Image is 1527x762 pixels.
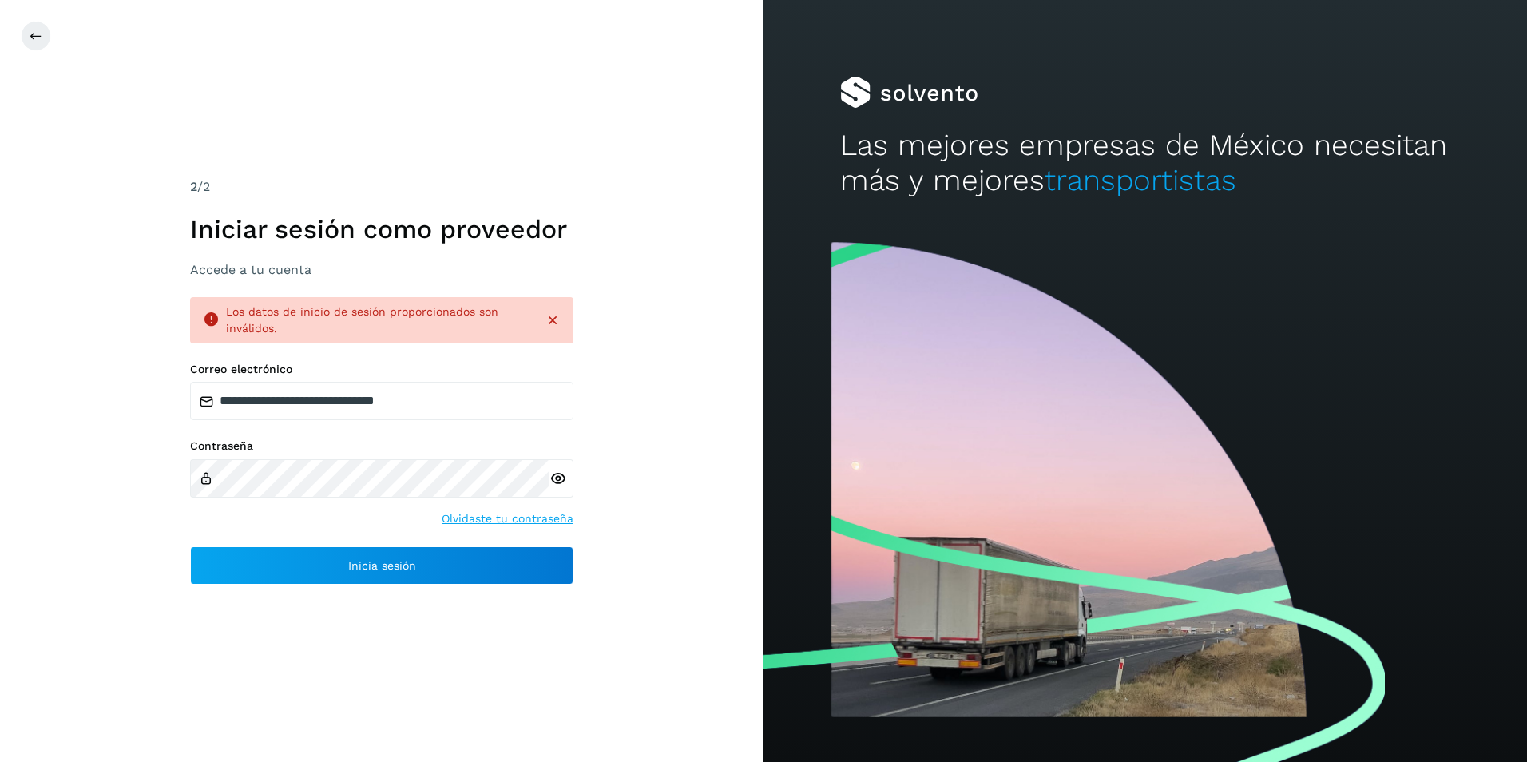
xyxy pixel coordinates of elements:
[190,363,573,376] label: Correo electrónico
[442,510,573,527] a: Olvidaste tu contraseña
[190,546,573,585] button: Inicia sesión
[226,304,532,337] div: Los datos de inicio de sesión proporcionados son inválidos.
[348,560,416,571] span: Inicia sesión
[190,439,573,453] label: Contraseña
[190,262,573,277] h3: Accede a tu cuenta
[190,177,573,196] div: /2
[190,179,197,194] span: 2
[840,128,1451,199] h2: Las mejores empresas de México necesitan más y mejores
[1045,163,1236,197] span: transportistas
[190,214,573,244] h1: Iniciar sesión como proveedor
